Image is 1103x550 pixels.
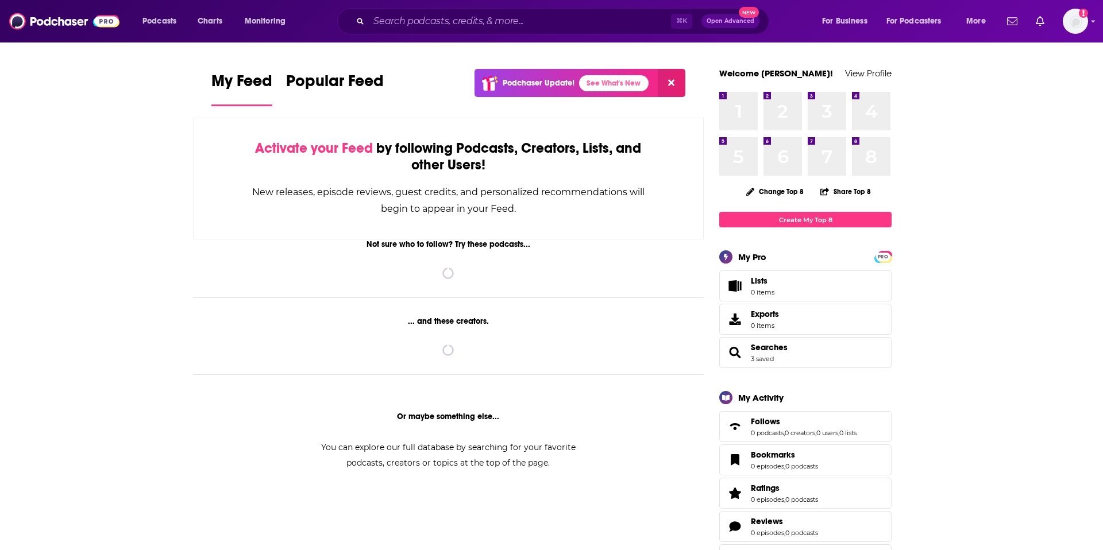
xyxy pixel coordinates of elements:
span: Activate your Feed [255,140,373,157]
a: Ratings [723,485,746,501]
button: Show profile menu [1063,9,1088,34]
span: , [784,462,785,470]
span: Podcasts [142,13,176,29]
span: More [966,13,986,29]
span: Follows [751,416,780,427]
span: Ratings [751,483,780,493]
span: ⌘ K [671,14,692,29]
button: open menu [814,12,882,30]
span: Logged in as kgolds [1063,9,1088,34]
button: Change Top 8 [739,184,811,199]
img: Podchaser - Follow, Share and Rate Podcasts [9,10,119,32]
svg: Add a profile image [1079,9,1088,18]
button: open menu [134,12,191,30]
a: 0 episodes [751,529,784,537]
span: , [784,429,785,437]
a: 0 podcasts [751,429,784,437]
a: Show notifications dropdown [1031,11,1049,31]
span: Exports [751,309,779,319]
div: by following Podcasts, Creators, Lists, and other Users! [251,140,646,173]
a: Exports [719,304,892,335]
a: 0 podcasts [785,495,818,503]
span: Popular Feed [286,71,384,98]
span: Open Advanced [707,18,754,24]
span: Exports [723,311,746,327]
span: 0 items [751,322,779,330]
span: PRO [876,253,890,261]
a: Follows [723,419,746,435]
p: Podchaser Update! [503,78,574,88]
span: Lists [751,276,774,286]
div: New releases, episode reviews, guest credits, and personalized recommendations will begin to appe... [251,184,646,217]
a: Follows [751,416,857,427]
a: PRO [876,252,890,261]
a: 0 users [816,429,838,437]
a: 0 lists [839,429,857,437]
span: Searches [719,337,892,368]
span: My Feed [211,71,272,98]
div: Not sure who to follow? Try these podcasts... [193,239,704,249]
span: Lists [723,278,746,294]
a: Bookmarks [751,450,818,460]
span: , [838,429,839,437]
div: My Pro [738,251,766,262]
button: open menu [958,12,1000,30]
a: 0 creators [785,429,815,437]
a: 0 episodes [751,495,784,503]
a: Popular Feed [286,71,384,106]
a: 0 podcasts [785,462,818,470]
div: You can explore our full database by searching for your favorite podcasts, creators or topics at ... [307,440,589,471]
a: See What's New [579,75,649,91]
a: Bookmarks [723,452,746,468]
span: Ratings [719,478,892,509]
input: Search podcasts, credits, & more... [369,12,671,30]
span: Follows [719,411,892,442]
a: My Feed [211,71,272,106]
a: Charts [190,12,229,30]
a: 3 saved [751,355,774,363]
span: , [784,529,785,537]
span: Reviews [751,516,783,526]
span: Lists [751,276,768,286]
span: Bookmarks [719,444,892,475]
img: User Profile [1063,9,1088,34]
a: 0 episodes [751,462,784,470]
span: , [784,495,785,503]
button: Share Top 8 [820,180,871,203]
a: View Profile [845,68,892,79]
span: For Business [822,13,867,29]
a: Show notifications dropdown [1002,11,1022,31]
div: My Activity [738,392,784,403]
span: , [815,429,816,437]
button: open menu [237,12,300,30]
a: Lists [719,270,892,301]
a: Searches [723,344,746,361]
a: Welcome [PERSON_NAME]! [719,68,833,79]
button: open menu [879,12,958,30]
div: Search podcasts, credits, & more... [348,8,780,34]
span: 0 items [751,288,774,296]
span: Bookmarks [751,450,795,460]
div: ... and these creators. [193,316,704,326]
button: Open AdvancedNew [701,14,759,28]
span: Charts [198,13,222,29]
a: Searches [751,342,788,353]
a: Reviews [751,516,818,526]
a: Ratings [751,483,818,493]
span: For Podcasters [886,13,942,29]
a: Create My Top 8 [719,212,892,227]
a: 0 podcasts [785,529,818,537]
a: Reviews [723,518,746,534]
span: Reviews [719,511,892,542]
span: New [739,7,759,18]
div: Or maybe something else... [193,412,704,421]
span: Monitoring [245,13,286,29]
